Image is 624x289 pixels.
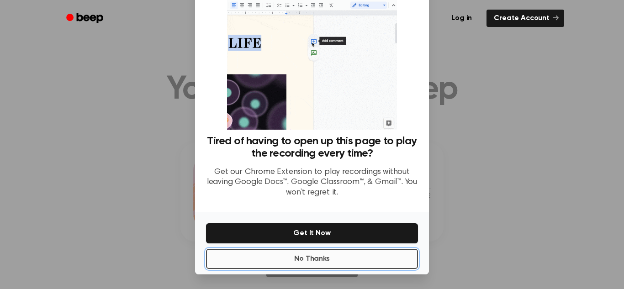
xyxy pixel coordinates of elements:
a: Beep [60,10,111,27]
button: Get It Now [206,223,418,243]
p: Get our Chrome Extension to play recordings without leaving Google Docs™, Google Classroom™, & Gm... [206,167,418,198]
button: No Thanks [206,249,418,269]
a: Create Account [487,10,564,27]
h3: Tired of having to open up this page to play the recording every time? [206,135,418,160]
a: Log in [442,8,481,29]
